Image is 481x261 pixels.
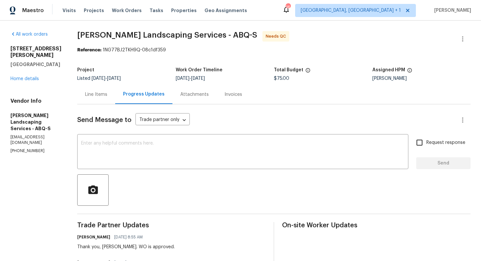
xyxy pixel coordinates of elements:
[123,91,165,97] div: Progress Updates
[77,31,257,39] span: [PERSON_NAME] Landscaping Services - ABQ-S
[77,68,94,72] h5: Project
[150,8,163,13] span: Tasks
[10,112,62,132] h5: [PERSON_NAME] Landscaping Services - ABQ-S
[176,76,189,81] span: [DATE]
[266,33,289,40] span: Needs QC
[22,7,44,14] span: Maestro
[305,68,311,76] span: The total cost of line items that have been proposed by Opendoor. This sum includes line items th...
[176,76,205,81] span: -
[171,7,197,14] span: Properties
[10,148,62,154] p: [PHONE_NUMBER]
[180,91,209,98] div: Attachments
[205,7,247,14] span: Geo Assignments
[77,117,132,123] span: Send Message to
[92,76,121,81] span: -
[426,139,465,146] span: Request response
[10,45,62,59] h2: [STREET_ADDRESS][PERSON_NAME]
[10,77,39,81] a: Home details
[10,98,62,104] h4: Vendor Info
[372,68,405,72] h5: Assigned HPM
[62,7,76,14] span: Visits
[432,7,471,14] span: [PERSON_NAME]
[274,76,289,81] span: $75.00
[176,68,223,72] h5: Work Order Timeline
[274,68,303,72] h5: Total Budget
[107,76,121,81] span: [DATE]
[135,115,190,126] div: Trade partner only
[10,61,62,68] h5: [GEOGRAPHIC_DATA]
[301,7,401,14] span: [GEOGRAPHIC_DATA], [GEOGRAPHIC_DATA] + 1
[191,76,205,81] span: [DATE]
[10,134,62,146] p: [EMAIL_ADDRESS][DOMAIN_NAME]
[85,91,107,98] div: Line Items
[114,234,143,240] span: [DATE] 8:55 AM
[92,76,105,81] span: [DATE]
[77,244,175,250] div: Thank you, [PERSON_NAME]. WO is approved.
[84,7,104,14] span: Projects
[77,48,101,52] b: Reference:
[77,234,110,240] h6: [PERSON_NAME]
[77,76,121,81] span: Listed
[112,7,142,14] span: Work Orders
[77,47,471,53] div: 1NG77BJ2TKH9Q-08c1df359
[282,222,471,229] span: On-site Worker Updates
[407,68,412,76] span: The hpm assigned to this work order.
[224,91,242,98] div: Invoices
[286,4,290,10] div: 16
[10,32,48,37] a: All work orders
[372,76,471,81] div: [PERSON_NAME]
[77,222,266,229] span: Trade Partner Updates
